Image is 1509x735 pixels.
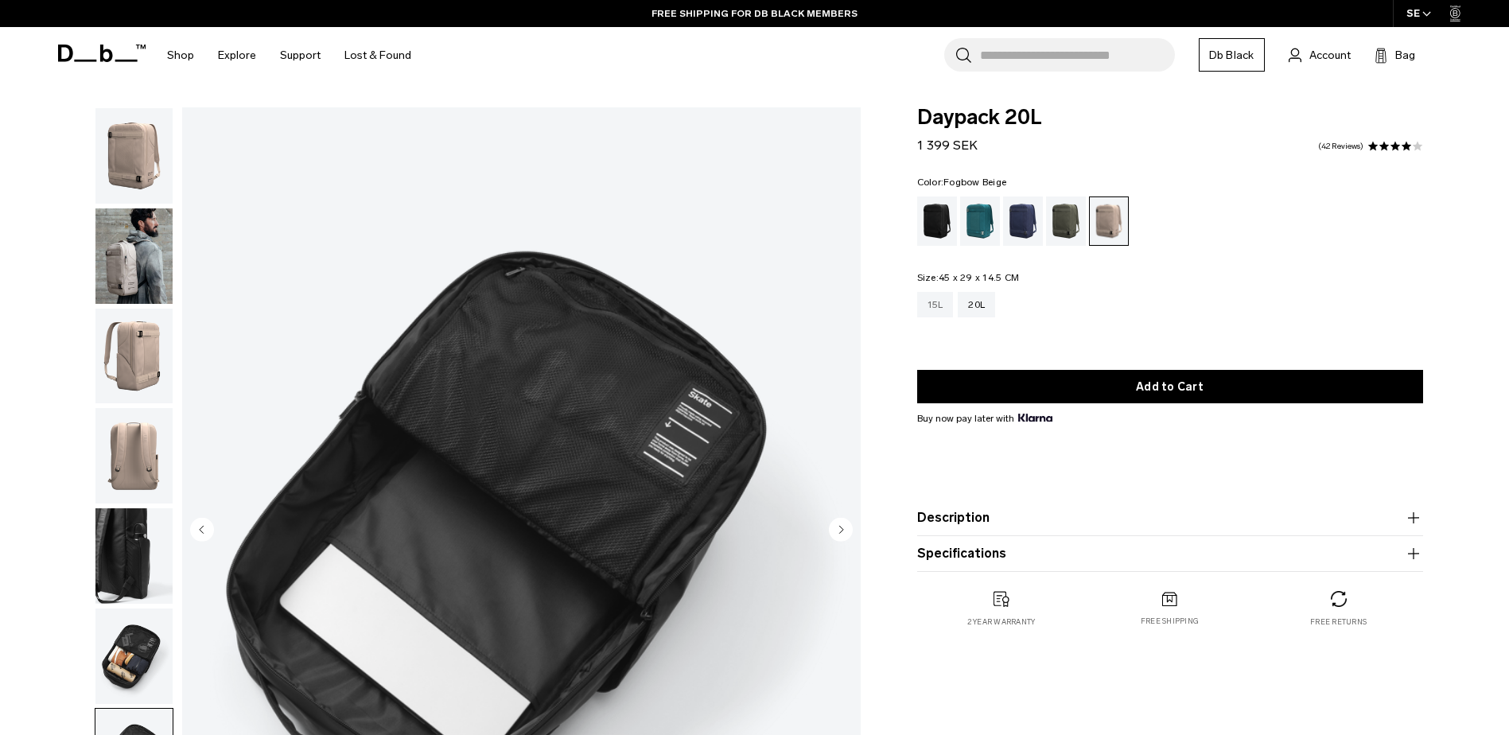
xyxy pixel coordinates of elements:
[280,27,321,84] a: Support
[917,508,1423,527] button: Description
[95,308,173,405] button: Daypack 20L Fogbow Beige
[1318,142,1363,150] a: 42 reviews
[1141,616,1199,627] p: Free shipping
[939,272,1019,283] span: 45 x 29 x 14.5 CM
[95,508,173,604] img: Daypack 20L Fogbow Beige
[917,544,1423,563] button: Specifications
[167,27,194,84] a: Shop
[651,6,858,21] a: FREE SHIPPING FOR DB BLACK MEMBERS
[95,609,173,704] img: Daypack 20L Fogbow Beige
[1309,47,1351,64] span: Account
[829,517,853,544] button: Next slide
[958,292,995,317] a: 20L
[95,608,173,705] button: Daypack 20L Fogbow Beige
[218,27,256,84] a: Explore
[1199,38,1265,72] a: Db Black
[917,273,1020,282] legend: Size:
[917,292,954,317] a: 15L
[1310,616,1367,628] p: Free returns
[1089,196,1129,246] a: Fogbow Beige
[917,138,978,153] span: 1 399 SEK
[967,616,1036,628] p: 2 year warranty
[917,370,1423,403] button: Add to Cart
[190,517,214,544] button: Previous slide
[1375,45,1415,64] button: Bag
[1289,45,1351,64] a: Account
[917,196,957,246] a: Black Out
[960,196,1000,246] a: Midnight Teal
[95,507,173,605] button: Daypack 20L Fogbow Beige
[95,208,173,305] button: Daypack 20L Fogbow Beige
[1395,47,1415,64] span: Bag
[1003,196,1043,246] a: Blue Hour
[917,177,1007,187] legend: Color:
[95,309,173,404] img: Daypack 20L Fogbow Beige
[917,411,1052,426] span: Buy now pay later with
[95,407,173,504] button: Daypack 20L Fogbow Beige
[95,208,173,304] img: Daypack 20L Fogbow Beige
[917,107,1423,128] span: Daypack 20L
[344,27,411,84] a: Lost & Found
[943,177,1006,188] span: Fogbow Beige
[1046,196,1086,246] a: Moss Green
[95,108,173,204] img: Daypack 20L Fogbow Beige
[95,408,173,504] img: Daypack 20L Fogbow Beige
[1018,414,1052,422] img: {"height" => 20, "alt" => "Klarna"}
[95,107,173,204] button: Daypack 20L Fogbow Beige
[155,27,423,84] nav: Main Navigation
